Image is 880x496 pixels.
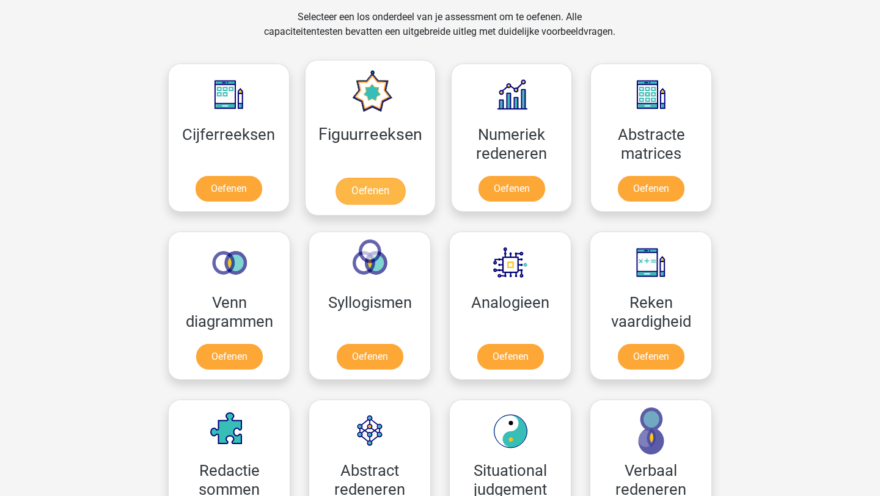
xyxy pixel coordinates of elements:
a: Oefenen [337,344,403,370]
div: Selecteer een los onderdeel van je assessment om te oefenen. Alle capaciteitentesten bevatten een... [252,10,627,54]
a: Oefenen [618,344,684,370]
a: Oefenen [477,344,544,370]
a: Oefenen [335,178,405,205]
a: Oefenen [479,176,545,202]
a: Oefenen [196,176,262,202]
a: Oefenen [196,344,263,370]
a: Oefenen [618,176,684,202]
